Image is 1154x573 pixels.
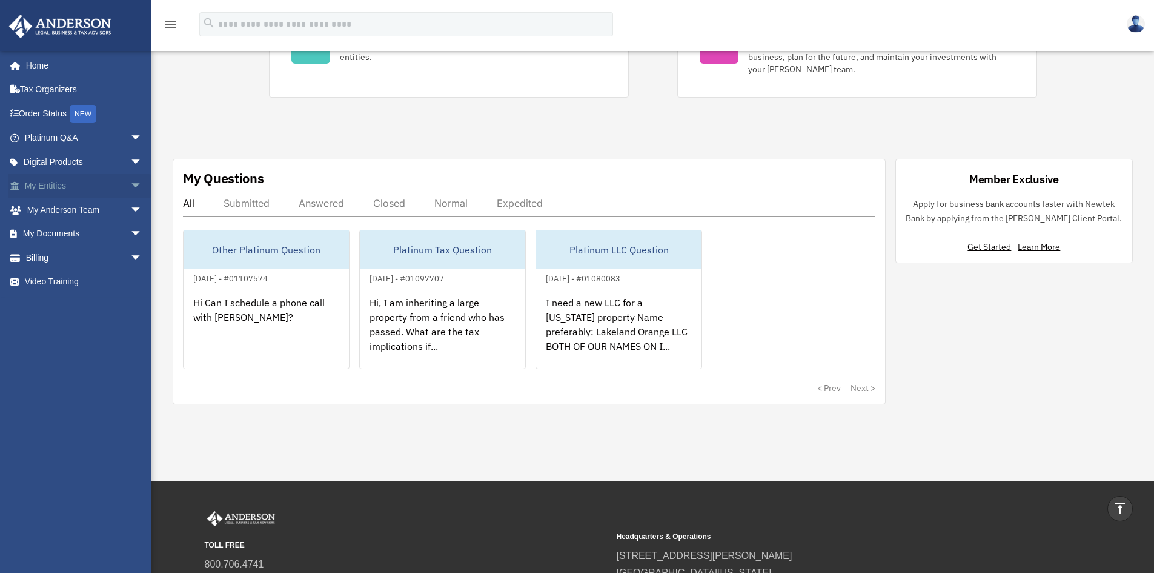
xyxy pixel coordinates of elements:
span: arrow_drop_down [130,246,154,270]
a: 800.706.4741 [205,559,264,569]
a: My Documentsarrow_drop_down [8,222,161,246]
div: Closed [373,197,405,209]
div: [DATE] - #01107574 [184,271,277,284]
i: menu [164,17,178,32]
span: arrow_drop_down [130,174,154,199]
img: User Pic [1127,15,1145,33]
div: All [183,197,194,209]
div: [DATE] - #01080083 [536,271,630,284]
i: vertical_align_top [1113,501,1127,515]
div: Normal [434,197,468,209]
a: menu [164,21,178,32]
small: Headquarters & Operations [617,531,1020,543]
div: My Questions [183,169,264,187]
div: Hi, I am inheriting a large property from a friend who has passed. What are the tax implications ... [360,286,525,380]
small: TOLL FREE [205,539,608,552]
a: [STREET_ADDRESS][PERSON_NAME] [617,551,792,561]
a: vertical_align_top [1107,496,1133,521]
a: Platinum LLC Question[DATE] - #01080083I need a new LLC for a [US_STATE] property Name preferably... [536,230,702,369]
div: [DATE] - #01097707 [360,271,454,284]
a: Digital Productsarrow_drop_down [8,150,161,174]
a: Other Platinum Question[DATE] - #01107574Hi Can I schedule a phone call with [PERSON_NAME]? [183,230,350,369]
div: Member Exclusive [969,172,1059,187]
div: I need a new LLC for a [US_STATE] property Name preferably: Lakeland Orange LLC BOTH OF OUR NAMES... [536,286,701,380]
a: Billingarrow_drop_down [8,246,161,270]
span: arrow_drop_down [130,150,154,175]
a: My Anderson Teamarrow_drop_down [8,198,161,222]
a: Home [8,53,154,78]
i: search [202,16,216,30]
div: Other Platinum Question [184,230,349,269]
a: Get Started [967,241,1016,252]
div: Answered [299,197,344,209]
span: arrow_drop_down [130,198,154,223]
a: Platinum Tax Question[DATE] - #01097707Hi, I am inheriting a large property from a friend who has... [359,230,526,369]
a: Video Training [8,270,161,294]
div: Hi Can I schedule a phone call with [PERSON_NAME]? [184,286,349,380]
a: Platinum Q&Aarrow_drop_down [8,126,161,150]
div: Submitted [224,197,270,209]
img: Anderson Advisors Platinum Portal [205,511,277,527]
a: Order StatusNEW [8,101,161,126]
div: NEW [70,105,96,123]
div: Expedited [497,197,543,209]
a: Learn More [1018,241,1060,252]
div: Platinum Tax Question [360,230,525,269]
a: My Entitiesarrow_drop_down [8,174,161,198]
a: Tax Organizers [8,78,161,102]
span: arrow_drop_down [130,126,154,151]
img: Anderson Advisors Platinum Portal [5,15,115,38]
div: Platinum LLC Question [536,230,701,269]
p: Apply for business bank accounts faster with Newtek Bank by applying from the [PERSON_NAME] Clien... [906,196,1122,226]
span: arrow_drop_down [130,222,154,247]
